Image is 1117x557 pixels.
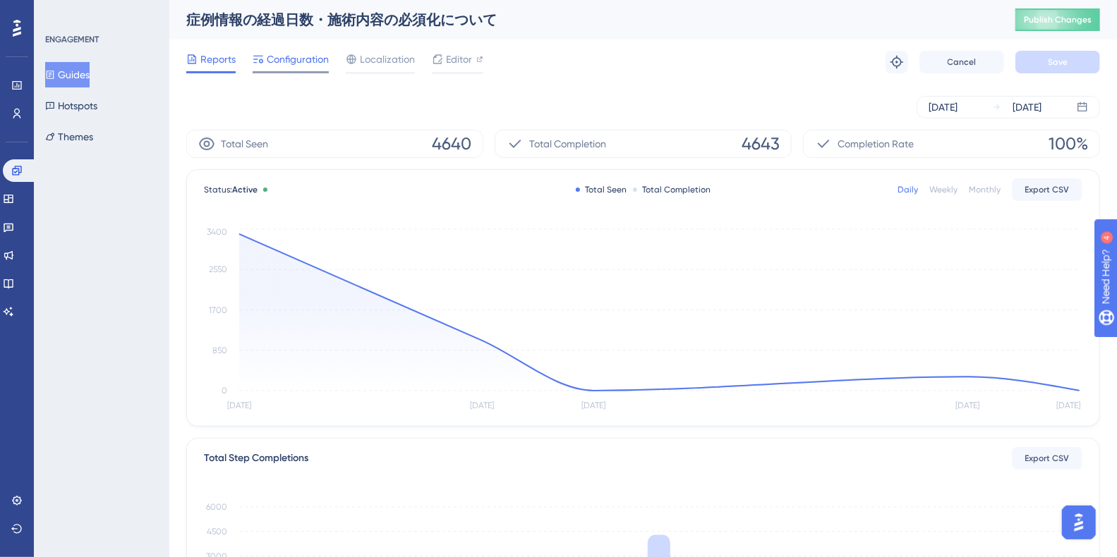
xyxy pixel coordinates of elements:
span: Completion Rate [838,135,914,152]
tspan: 3400 [207,227,227,237]
span: Export CSV [1025,184,1070,195]
button: Guides [45,62,90,87]
tspan: [DATE] [582,401,606,411]
button: Themes [45,124,93,149]
span: Reports [200,51,236,68]
button: Export CSV [1012,178,1082,201]
span: 4640 [432,133,471,155]
div: Total Completion [633,184,711,195]
span: Need Help? [33,4,88,20]
div: [DATE] [929,99,958,116]
span: Active [232,185,258,195]
span: 100% [1049,133,1088,155]
span: Editor [446,51,472,68]
div: 4 [98,7,102,18]
button: Export CSV [1012,447,1082,470]
tspan: 2550 [209,265,227,275]
span: Export CSV [1025,453,1070,464]
tspan: [DATE] [1056,401,1080,411]
tspan: [DATE] [956,401,980,411]
div: 症例情報の経過日数・施術内容の必須化について [186,10,980,30]
iframe: UserGuiding AI Assistant Launcher [1058,501,1100,544]
div: Monthly [969,184,1001,195]
tspan: 1700 [209,305,227,315]
span: Total Seen [221,135,268,152]
tspan: 6000 [206,502,227,512]
button: Save [1015,51,1100,73]
span: 4643 [742,133,780,155]
span: Configuration [267,51,329,68]
tspan: 0 [222,386,227,396]
div: Weekly [929,184,958,195]
tspan: [DATE] [227,401,251,411]
span: Publish Changes [1024,14,1092,25]
tspan: [DATE] [470,401,494,411]
span: Cancel [948,56,977,68]
span: Total Completion [529,135,606,152]
span: Localization [360,51,415,68]
tspan: 850 [212,345,227,355]
div: [DATE] [1013,99,1041,116]
span: Status: [204,184,258,195]
button: Publish Changes [1015,8,1100,31]
tspan: 4500 [207,527,227,537]
div: Total Step Completions [204,450,308,467]
div: Daily [898,184,918,195]
span: Save [1048,56,1068,68]
div: ENGAGEMENT [45,34,99,45]
button: Cancel [919,51,1004,73]
div: Total Seen [576,184,627,195]
button: Hotspots [45,93,97,118]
